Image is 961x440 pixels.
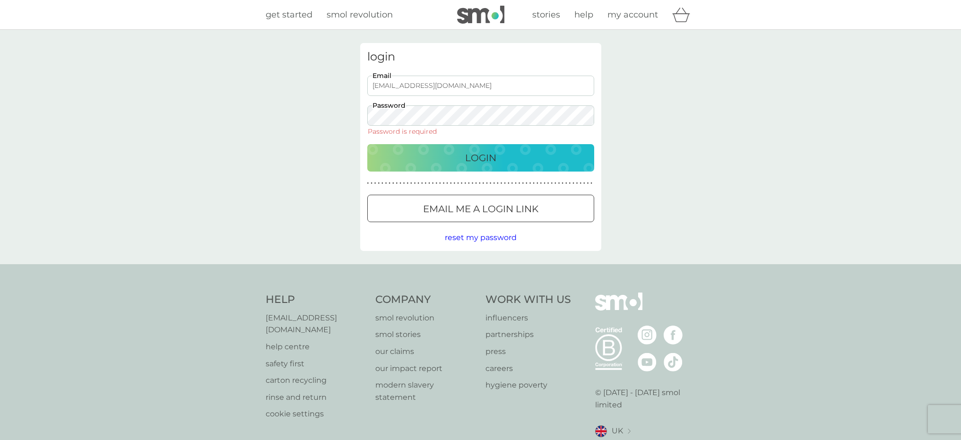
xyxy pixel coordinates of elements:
[562,181,563,186] p: ●
[595,387,696,411] p: © [DATE] - [DATE] smol limited
[537,181,538,186] p: ●
[493,181,495,186] p: ●
[266,408,366,420] a: cookie settings
[446,181,448,186] p: ●
[532,8,560,22] a: stories
[461,181,463,186] p: ●
[486,181,488,186] p: ●
[490,181,492,186] p: ●
[375,379,476,403] a: modern slavery statement
[472,181,474,186] p: ●
[428,181,430,186] p: ●
[504,181,506,186] p: ●
[367,144,594,172] button: Login
[439,181,441,186] p: ●
[607,9,658,20] span: my account
[407,181,408,186] p: ●
[266,391,366,404] a: rinse and return
[485,362,571,375] a: careers
[375,312,476,324] a: smol revolution
[590,181,592,186] p: ●
[399,181,401,186] p: ●
[580,181,581,186] p: ●
[375,328,476,341] p: smol stories
[421,181,423,186] p: ●
[266,293,366,307] h4: Help
[595,293,642,325] img: smol
[485,293,571,307] h4: Work With Us
[445,232,517,244] button: reset my password
[381,181,383,186] p: ●
[587,181,589,186] p: ●
[569,181,571,186] p: ●
[485,312,571,324] p: influencers
[464,181,466,186] p: ●
[497,181,499,186] p: ●
[526,181,528,186] p: ●
[511,181,513,186] p: ●
[327,8,393,22] a: smol revolution
[414,181,416,186] p: ●
[375,293,476,307] h4: Company
[508,181,510,186] p: ●
[432,181,434,186] p: ●
[266,312,366,336] a: [EMAIL_ADDRESS][DOMAIN_NAME]
[612,425,623,437] span: UK
[583,181,585,186] p: ●
[375,345,476,358] a: our claims
[519,181,520,186] p: ●
[533,181,535,186] p: ●
[485,345,571,358] p: press
[565,181,567,186] p: ●
[465,150,496,165] p: Login
[371,181,372,186] p: ●
[485,379,571,391] a: hygiene poverty
[378,181,380,186] p: ●
[457,6,504,24] img: smol
[266,374,366,387] a: carton recycling
[664,353,683,371] img: visit the smol Tiktok page
[374,181,376,186] p: ●
[367,195,594,222] button: Email me a login link
[529,181,531,186] p: ●
[367,128,437,135] div: Password is required
[266,341,366,353] a: help centre
[367,50,594,64] h3: login
[403,181,405,186] p: ●
[454,181,456,186] p: ●
[574,8,593,22] a: help
[638,326,657,345] img: visit the smol Instagram page
[410,181,412,186] p: ●
[558,181,560,186] p: ●
[396,181,398,186] p: ●
[547,181,549,186] p: ●
[532,9,560,20] span: stories
[595,425,607,437] img: UK flag
[367,181,369,186] p: ●
[445,233,517,242] span: reset my password
[468,181,470,186] p: ●
[266,358,366,370] p: safety first
[607,8,658,22] a: my account
[425,181,427,186] p: ●
[485,328,571,341] a: partnerships
[327,9,393,20] span: smol revolution
[515,181,517,186] p: ●
[375,362,476,375] a: our impact report
[457,181,459,186] p: ●
[554,181,556,186] p: ●
[389,181,390,186] p: ●
[266,9,312,20] span: get started
[501,181,502,186] p: ●
[574,9,593,20] span: help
